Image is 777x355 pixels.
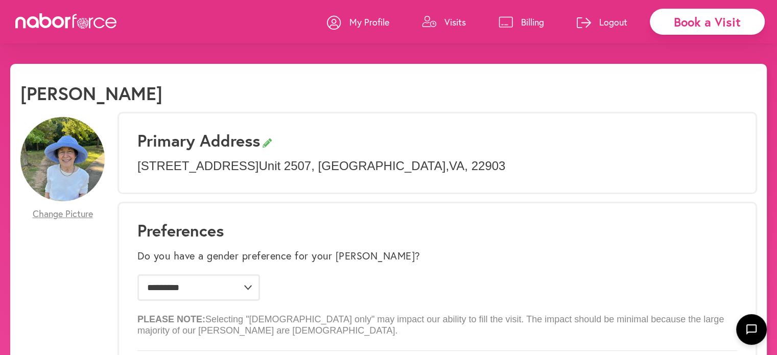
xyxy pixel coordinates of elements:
[137,131,737,150] h3: Primary Address
[137,221,737,240] h1: Preferences
[137,250,420,262] label: Do you have a gender preference for your [PERSON_NAME]?
[444,16,466,28] p: Visits
[33,208,93,220] span: Change Picture
[521,16,544,28] p: Billing
[20,117,105,201] img: cm4vDV1TbKh0afXEiqwK
[577,7,627,37] a: Logout
[137,159,737,174] p: [STREET_ADDRESS] Unit 2507 , [GEOGRAPHIC_DATA] , VA , 22903
[349,16,389,28] p: My Profile
[422,7,466,37] a: Visits
[650,9,765,35] div: Book a Visit
[327,7,389,37] a: My Profile
[137,306,737,336] p: Selecting "[DEMOGRAPHIC_DATA] only" may impact our ability to fill the visit. The impact should b...
[499,7,544,37] a: Billing
[137,314,205,324] b: PLEASE NOTE:
[20,82,162,104] h1: [PERSON_NAME]
[599,16,627,28] p: Logout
